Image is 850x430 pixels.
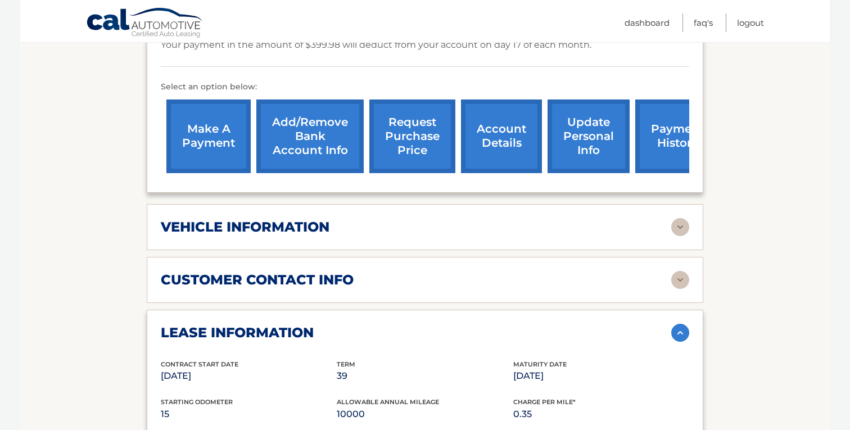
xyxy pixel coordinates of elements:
p: 39 [337,368,513,384]
p: [DATE] [161,368,337,384]
p: 10000 [337,406,513,422]
p: 15 [161,406,337,422]
p: 0.35 [513,406,689,422]
a: request purchase price [369,99,455,173]
span: Starting Odometer [161,398,233,406]
img: accordion-active.svg [671,324,689,342]
a: account details [461,99,542,173]
a: make a payment [166,99,251,173]
span: Allowable Annual Mileage [337,398,439,406]
img: accordion-rest.svg [671,218,689,236]
span: Contract Start Date [161,360,238,368]
a: payment history [635,99,720,173]
span: Maturity Date [513,360,567,368]
p: Your payment in the amount of $399.98 will deduct from your account on day 17 of each month. [161,37,591,53]
a: update personal info [548,99,630,173]
p: [DATE] [513,368,689,384]
h2: lease information [161,324,314,341]
h2: customer contact info [161,271,354,288]
a: FAQ's [694,13,713,32]
span: Charge Per Mile* [513,398,576,406]
a: Dashboard [625,13,670,32]
span: Term [337,360,355,368]
h2: vehicle information [161,219,329,236]
a: Add/Remove bank account info [256,99,364,173]
a: Logout [737,13,764,32]
img: accordion-rest.svg [671,271,689,289]
p: Select an option below: [161,80,689,94]
a: Cal Automotive [86,7,204,40]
